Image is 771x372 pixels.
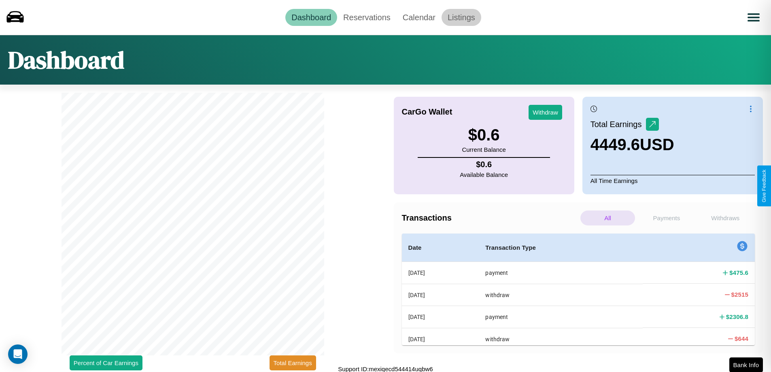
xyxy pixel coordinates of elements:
th: payment [479,306,643,328]
div: Give Feedback [761,170,767,202]
button: Open menu [742,6,765,29]
p: Withdraws [698,210,753,225]
h4: CarGo Wallet [402,107,452,117]
a: Dashboard [285,9,337,26]
p: Available Balance [460,169,508,180]
a: Listings [442,9,481,26]
button: Percent of Car Earnings [70,355,142,370]
h4: $ 2515 [731,290,748,299]
a: Reservations [337,9,397,26]
h1: Dashboard [8,43,124,77]
h4: $ 644 [735,334,748,343]
h4: $ 2306.8 [726,312,748,321]
p: Total Earnings [590,117,646,132]
h4: $ 475.6 [729,268,748,277]
th: [DATE] [402,328,479,350]
p: All [580,210,635,225]
h4: Transactions [402,213,578,223]
p: Current Balance [462,144,506,155]
th: [DATE] [402,306,479,328]
button: Total Earnings [270,355,316,370]
th: withdraw [479,284,643,306]
h3: $ 0.6 [462,126,506,144]
h4: Transaction Type [485,243,636,253]
h4: Date [408,243,473,253]
th: [DATE] [402,262,479,284]
th: payment [479,262,643,284]
h3: 4449.6 USD [590,136,674,154]
th: [DATE] [402,284,479,306]
th: withdraw [479,328,643,350]
button: Withdraw [529,105,562,120]
p: Payments [639,210,694,225]
p: All Time Earnings [590,175,755,186]
a: Calendar [397,9,442,26]
div: Open Intercom Messenger [8,344,28,364]
h4: $ 0.6 [460,160,508,169]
